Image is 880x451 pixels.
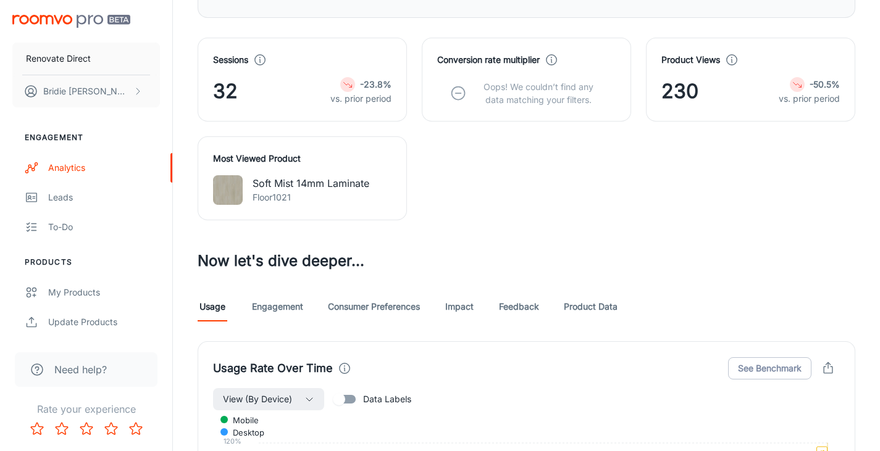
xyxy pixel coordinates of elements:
[74,416,99,441] button: Rate 3 star
[25,416,49,441] button: Rate 1 star
[224,437,241,445] tspan: 120%
[48,286,160,299] div: My Products
[360,79,392,89] strong: -23.8%
[224,427,264,438] span: desktop
[48,220,160,234] div: To-do
[330,92,392,106] p: vs. prior period
[661,53,720,67] h4: Product Views
[445,292,474,321] a: Impact
[437,53,540,67] h4: Conversion rate multiplier
[43,85,130,98] p: Bridie [PERSON_NAME]
[48,191,160,204] div: Leads
[12,43,160,75] button: Renovate Direct
[198,292,227,321] a: Usage
[54,362,107,377] span: Need help?
[252,292,303,321] a: Engagement
[26,52,91,65] p: Renovate Direct
[564,292,618,321] a: Product Data
[499,292,539,321] a: Feedback
[253,176,369,191] p: Soft Mist 14mm Laminate
[810,79,840,89] strong: -50.5%
[779,92,840,106] p: vs. prior period
[223,392,292,407] span: View (By Device)
[99,416,124,441] button: Rate 4 star
[124,416,148,441] button: Rate 5 star
[48,161,160,175] div: Analytics
[213,53,248,67] h4: Sessions
[10,402,162,416] p: Rate your experience
[728,357,811,379] button: See Benchmark
[213,77,238,106] span: 32
[213,175,243,205] img: Soft Mist 14mm Laminate
[213,360,333,377] h4: Usage Rate Over Time
[363,392,411,406] span: Data Labels
[253,191,369,204] p: Floor1021
[198,250,855,272] h3: Now let's dive deeper...
[213,152,392,165] h4: Most Viewed Product
[213,388,324,410] button: View (By Device)
[48,315,160,329] div: Update Products
[328,292,420,321] a: Consumer Preferences
[12,75,160,107] button: Bridie [PERSON_NAME]
[661,77,698,106] span: 230
[12,15,130,28] img: Roomvo PRO Beta
[49,416,74,441] button: Rate 2 star
[474,80,603,106] p: Oops! We couldn’t find any data matching your filters.
[224,415,259,426] span: mobile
